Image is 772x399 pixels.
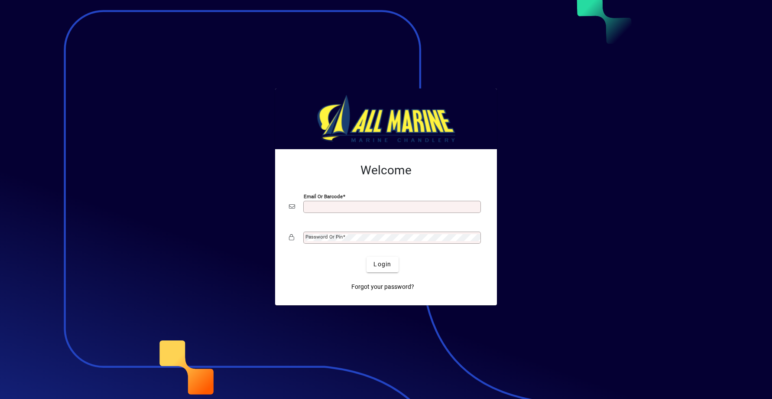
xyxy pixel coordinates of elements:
mat-label: Password or Pin [305,234,343,240]
h2: Welcome [289,163,483,178]
a: Forgot your password? [348,279,418,295]
mat-label: Email or Barcode [304,193,343,199]
button: Login [367,257,398,272]
span: Forgot your password? [351,282,414,291]
span: Login [373,260,391,269]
